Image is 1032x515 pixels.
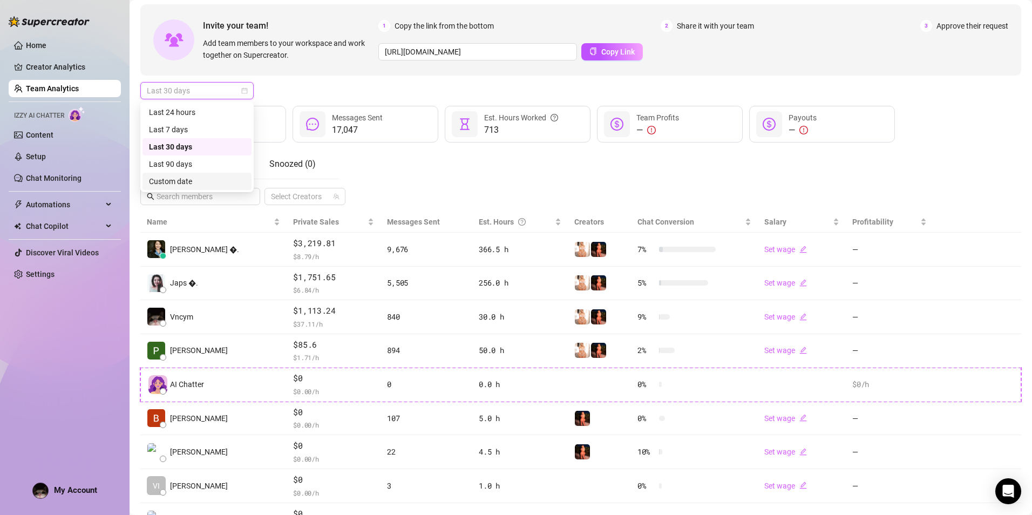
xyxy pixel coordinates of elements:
[484,124,558,137] span: 713
[293,386,374,397] span: $ 0.00 /h
[26,41,46,50] a: Home
[479,412,561,424] div: 5.0 h
[637,344,655,356] span: 2 %
[332,113,383,122] span: Messages Sent
[147,193,154,200] span: search
[637,378,655,390] span: 0 %
[568,212,631,233] th: Creators
[170,243,239,255] span: [PERSON_NAME] �.
[241,87,248,94] span: calendar
[293,338,374,351] span: $85.6
[387,412,466,424] div: 107
[575,309,590,324] img: Sage
[677,20,754,32] span: Share it with your team
[852,218,893,226] span: Profitability
[14,222,21,230] img: Chat Copilot
[387,243,466,255] div: 9,676
[764,245,807,254] a: Set wageedit
[637,311,655,323] span: 9 %
[995,478,1021,504] div: Open Intercom Messenger
[846,334,933,368] td: —
[846,233,933,267] td: —
[458,118,471,131] span: hourglass
[306,118,319,131] span: message
[799,313,807,321] span: edit
[637,412,655,424] span: 0 %
[147,274,165,292] img: Japs 🦋
[387,277,466,289] div: 5,505
[14,200,23,209] span: thunderbolt
[799,414,807,422] span: edit
[799,279,807,287] span: edit
[789,124,817,137] div: —
[269,159,316,169] span: Snoozed ( 0 )
[293,319,374,329] span: $ 37.11 /h
[846,435,933,469] td: —
[26,270,55,279] a: Settings
[293,251,374,262] span: $ 8.79 /h
[170,277,198,289] span: Japs �.
[332,124,383,137] span: 17,047
[581,43,643,60] button: Copy Link
[479,378,561,390] div: 0.0 h
[293,218,339,226] span: Private Sales
[26,131,53,139] a: Content
[764,279,807,287] a: Set wageedit
[147,240,165,258] img: 𝓜𝓲𝓽𝓬𝓱 🌻
[575,343,590,358] img: Sage
[378,20,390,32] span: 1
[591,343,606,358] img: SAGE
[551,112,558,124] span: question-circle
[395,20,494,32] span: Copy the link from the bottom
[764,448,807,456] a: Set wageedit
[518,216,526,228] span: question-circle
[293,453,374,464] span: $ 0.00 /h
[149,141,245,153] div: Last 30 days
[479,311,561,323] div: 30.0 h
[142,138,252,155] div: Last 30 days
[589,48,597,55] span: copy
[661,20,673,32] span: 2
[147,216,271,228] span: Name
[637,243,655,255] span: 7 %
[26,84,79,93] a: Team Analytics
[936,20,1008,32] span: Approve their request
[575,411,590,426] img: SAGE
[852,378,927,390] div: $0 /h
[170,378,204,390] span: AI Chatter
[799,246,807,253] span: edit
[142,173,252,190] div: Custom date
[293,406,374,419] span: $0
[846,469,933,503] td: —
[799,448,807,456] span: edit
[142,121,252,138] div: Last 7 days
[170,344,228,356] span: [PERSON_NAME]
[293,419,374,430] span: $ 0.00 /h
[149,175,245,187] div: Custom date
[149,106,245,118] div: Last 24 hours
[170,446,228,458] span: [PERSON_NAME]
[764,218,786,226] span: Salary
[763,118,776,131] span: dollar-circle
[575,444,590,459] img: SAGE
[293,439,374,452] span: $0
[799,482,807,489] span: edit
[479,480,561,492] div: 1.0 h
[610,118,623,131] span: dollar-circle
[153,480,160,492] span: VI
[170,412,228,424] span: [PERSON_NAME]
[333,193,340,200] span: team
[147,409,165,427] img: Barney Barneys
[147,342,165,360] img: Pattie Mae Lime…
[293,372,374,385] span: $0
[33,483,48,498] img: AAcHTtfC9oqNak1zm5mDB3gmHlwaroKJywxY-MAfcCC0PMwoww=s96-c
[387,446,466,458] div: 22
[293,473,374,486] span: $0
[637,446,655,458] span: 10 %
[920,20,932,32] span: 3
[484,112,558,124] div: Est. Hours Worked
[846,267,933,301] td: —
[387,311,466,323] div: 840
[387,480,466,492] div: 3
[479,344,561,356] div: 50.0 h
